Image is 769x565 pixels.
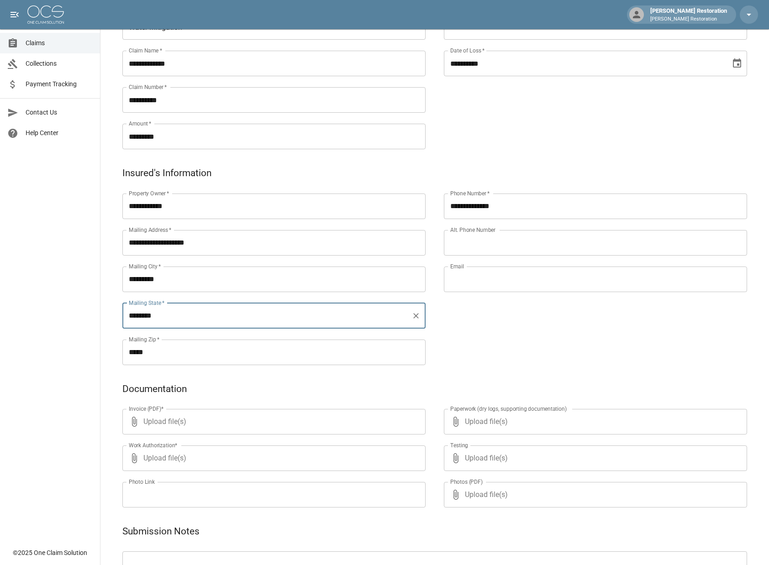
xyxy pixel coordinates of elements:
[450,47,485,54] label: Date of Loss
[129,299,164,307] label: Mailing State
[650,16,727,23] p: [PERSON_NAME] Restoration
[129,405,164,413] label: Invoice (PDF)*
[450,262,464,270] label: Email
[450,226,495,234] label: Alt. Phone Number
[129,47,162,54] label: Claim Name
[410,309,422,322] button: Clear
[465,482,722,507] span: Upload file(s)
[143,445,401,471] span: Upload file(s)
[13,548,87,557] div: © 2025 One Claim Solution
[27,5,64,24] img: ocs-logo-white-transparent.png
[26,79,93,89] span: Payment Tracking
[450,189,490,197] label: Phone Number
[129,189,169,197] label: Property Owner
[143,409,401,434] span: Upload file(s)
[129,335,160,343] label: Mailing Zip
[728,54,746,73] button: Choose date, selected date is Aug 11, 2025
[465,409,722,434] span: Upload file(s)
[450,478,483,486] label: Photos (PDF)
[26,38,93,48] span: Claims
[129,478,155,486] label: Photo Link
[5,5,24,24] button: open drawer
[450,441,468,449] label: Testing
[129,83,167,91] label: Claim Number
[647,6,731,23] div: [PERSON_NAME] Restoration
[26,59,93,68] span: Collections
[129,226,171,234] label: Mailing Address
[129,441,178,449] label: Work Authorization*
[450,405,567,413] label: Paperwork (dry logs, supporting documentation)
[129,262,161,270] label: Mailing City
[465,445,722,471] span: Upload file(s)
[26,108,93,117] span: Contact Us
[26,128,93,138] span: Help Center
[129,120,152,127] label: Amount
